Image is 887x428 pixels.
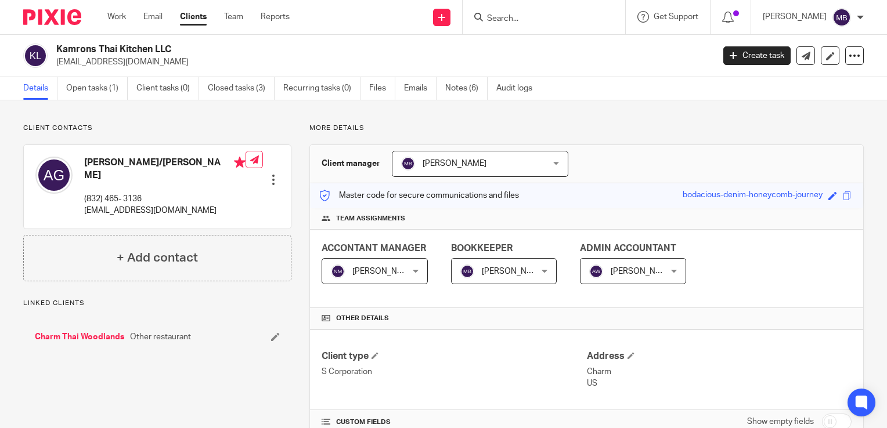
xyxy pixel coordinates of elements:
[423,159,486,168] span: [PERSON_NAME]
[23,43,48,68] img: svg%3E
[322,350,586,362] h4: Client type
[23,9,81,25] img: Pixie
[224,11,243,23] a: Team
[319,190,519,201] p: Master code for secure communications and files
[486,14,590,24] input: Search
[283,77,360,100] a: Recurring tasks (0)
[654,13,698,21] span: Get Support
[180,11,207,23] a: Clients
[401,157,415,171] img: svg%3E
[496,77,541,100] a: Audit logs
[322,418,586,427] h4: CUSTOM FIELDS
[587,350,852,362] h4: Address
[23,77,57,100] a: Details
[35,157,73,194] img: svg%3E
[336,314,389,323] span: Other details
[723,46,791,65] a: Create task
[56,43,576,56] h2: Kamrons Thai Kitchen LLC
[309,124,864,133] p: More details
[130,331,191,343] span: Other restaurant
[460,264,474,278] img: svg%3E
[23,299,291,308] p: Linked clients
[56,56,706,68] p: [EMAIL_ADDRESS][DOMAIN_NAME]
[234,157,246,168] i: Primary
[35,331,124,343] a: Charm Thai Woodlands
[482,267,546,275] span: [PERSON_NAME]
[611,267,675,275] span: [PERSON_NAME]
[261,11,290,23] a: Reports
[84,157,246,182] h4: [PERSON_NAME]/[PERSON_NAME]
[23,124,291,133] p: Client contacts
[117,249,198,267] h4: + Add contact
[683,189,823,202] div: bodacious-denim-honeycomb-journey
[107,11,126,23] a: Work
[445,77,488,100] a: Notes (6)
[580,244,676,253] span: ADMIN ACCOUNTANT
[589,264,603,278] img: svg%3E
[336,214,405,223] span: Team assignments
[587,366,852,378] p: Charm
[747,416,814,427] label: Show empty fields
[587,378,852,389] p: US
[369,77,395,100] a: Files
[352,267,416,275] span: [PERSON_NAME]
[66,77,128,100] a: Open tasks (1)
[763,11,827,23] p: [PERSON_NAME]
[331,264,345,278] img: svg%3E
[322,366,586,378] p: S Corporation
[136,77,199,100] a: Client tasks (0)
[404,77,437,100] a: Emails
[84,193,246,205] p: (832) 465- 3136
[322,244,426,253] span: ACCONTANT MANAGER
[322,158,380,169] h3: Client manager
[832,8,851,27] img: svg%3E
[84,205,246,216] p: [EMAIL_ADDRESS][DOMAIN_NAME]
[143,11,163,23] a: Email
[451,244,513,253] span: BOOKKEEPER
[208,77,275,100] a: Closed tasks (3)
